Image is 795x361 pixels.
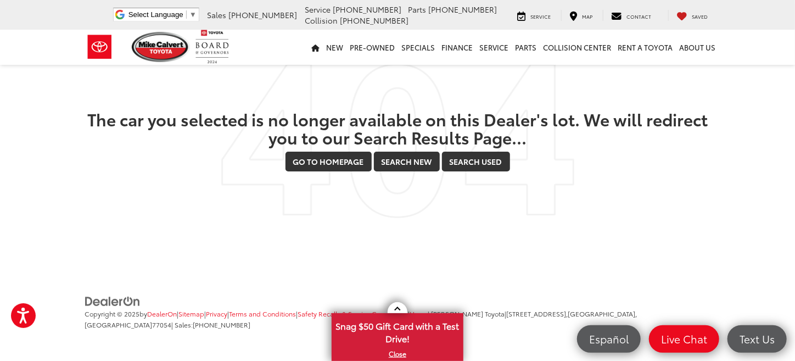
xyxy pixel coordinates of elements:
[506,309,568,318] span: [STREET_ADDRESS],
[346,30,398,65] a: Pre-Owned
[512,30,540,65] a: Parts
[374,152,440,171] a: Search New
[649,325,719,353] a: Live Chat
[298,309,408,318] a: Safety Recalls & Service Campaigns, Opens in a new tab
[85,110,710,146] h2: The car you selected is no longer available on this Dealer's lot. We will redirect you to our Sea...
[428,4,497,15] span: [PHONE_NUMBER]
[603,10,659,21] a: Contact
[584,332,634,346] span: Español
[476,30,512,65] a: Service
[668,10,716,21] a: My Saved Vehicles
[229,309,296,318] a: Terms and Conditions
[305,15,338,26] span: Collision
[178,309,204,318] a: Sitemap
[540,30,614,65] a: Collision Center
[132,32,190,62] img: Mike Calvert Toyota
[398,30,438,65] a: Specials
[204,309,227,318] span: |
[734,332,780,346] span: Text Us
[305,4,331,15] span: Service
[333,314,462,348] span: Snag $50 Gift Card with a Test Drive!
[727,325,787,353] a: Text Us
[128,10,197,19] a: Select Language​
[626,13,651,20] span: Contact
[308,30,323,65] a: Home
[568,309,637,318] span: [GEOGRAPHIC_DATA],
[128,10,183,19] span: Select Language
[530,13,551,20] span: Service
[85,295,141,306] a: DealerOn
[340,15,408,26] span: [PHONE_NUMBER]
[692,13,708,20] span: Saved
[333,4,401,15] span: [PHONE_NUMBER]
[193,320,250,329] span: [PHONE_NUMBER]
[189,10,197,19] span: ▼
[147,309,177,318] a: DealerOn Home Page
[582,13,592,20] span: Map
[207,9,226,20] span: Sales
[171,320,250,329] span: | Sales:
[85,309,139,318] span: Copyright © 2025
[561,10,601,21] a: Map
[152,320,171,329] span: 77054
[676,30,719,65] a: About Us
[228,9,297,20] span: [PHONE_NUMBER]
[186,10,187,19] span: ​
[577,325,641,353] a: Español
[438,30,476,65] a: Finance
[85,320,152,329] span: [GEOGRAPHIC_DATA]
[442,152,510,171] a: Search Used
[85,296,141,308] img: DealerOn
[614,30,676,65] a: Rent a Toyota
[428,309,505,318] span: | [PERSON_NAME] Toyota
[139,309,177,318] span: by
[79,29,120,65] img: Toyota
[323,30,346,65] a: New
[509,10,559,21] a: Service
[296,309,408,318] span: |
[206,309,227,318] a: Privacy
[177,309,204,318] span: |
[408,4,426,15] span: Parts
[656,332,713,346] span: Live Chat
[227,309,296,318] span: |
[285,152,372,171] a: Go to Homepage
